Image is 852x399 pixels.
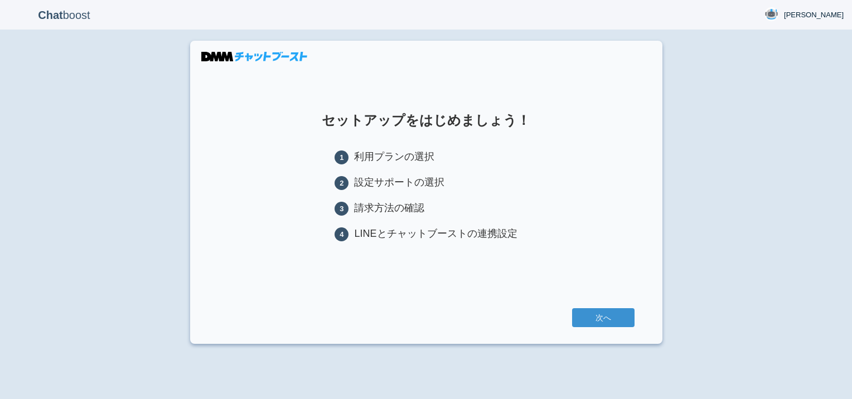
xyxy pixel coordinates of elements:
li: 請求方法の確認 [335,201,517,216]
b: Chat [38,9,62,21]
li: LINEとチャットブーストの連携設定 [335,227,517,241]
p: boost [8,1,120,29]
a: 次へ [572,308,635,327]
li: 利用プランの選択 [335,150,517,164]
h1: セットアップをはじめましょう！ [218,113,635,128]
span: 2 [335,176,348,190]
span: 4 [335,227,348,241]
img: User Image [764,7,778,21]
img: DMMチャットブースト [201,52,307,61]
span: 1 [335,150,348,164]
li: 設定サポートの選択 [335,176,517,190]
span: [PERSON_NAME] [784,9,844,21]
span: 3 [335,202,348,216]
